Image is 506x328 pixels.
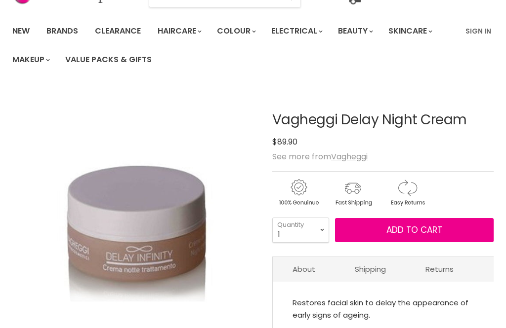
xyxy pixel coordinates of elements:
a: Sign In [460,21,497,41]
a: About [273,257,335,281]
a: Haircare [150,21,208,41]
a: Makeup [5,49,56,70]
a: Brands [39,21,85,41]
h1: Vagheggi Delay Night Cream [272,112,494,128]
img: shipping.gif [327,178,379,208]
a: Colour [210,21,262,41]
select: Quantity [272,218,329,242]
span: $89.90 [272,136,297,147]
a: Returns [406,257,473,281]
a: Beauty [331,21,379,41]
a: Shipping [335,257,406,281]
span: Add to cart [386,224,442,236]
a: Skincare [381,21,438,41]
a: Clearance [87,21,148,41]
ul: Main menu [5,17,460,74]
span: See more from [272,151,368,162]
a: Vagheggi [331,151,368,162]
img: returns.gif [381,178,433,208]
button: Add to cart [335,218,494,243]
a: New [5,21,37,41]
a: Electrical [264,21,329,41]
a: Value Packs & Gifts [58,49,159,70]
img: genuine.gif [272,178,325,208]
